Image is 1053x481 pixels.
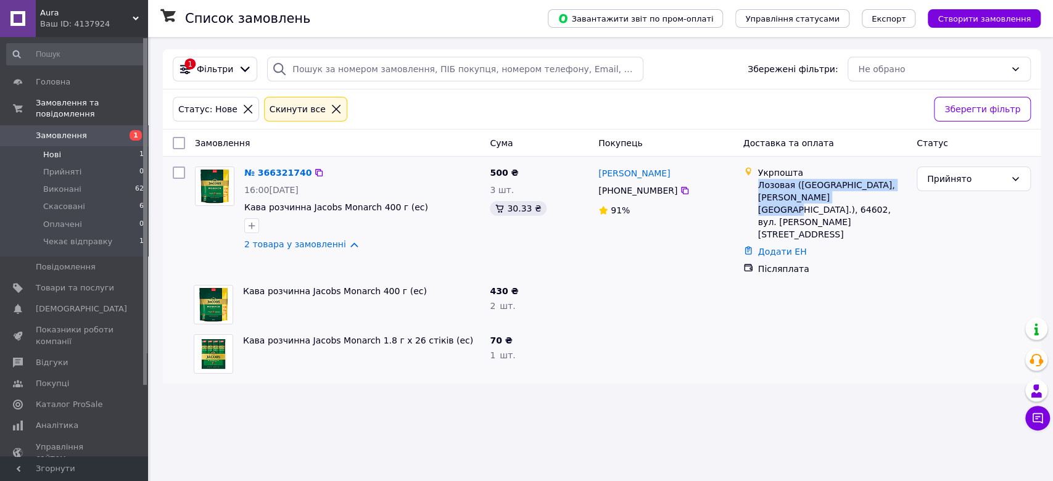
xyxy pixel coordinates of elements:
span: Статус [917,138,948,148]
button: Завантажити звіт по пром-оплаті [548,9,723,28]
span: 3 шт. [490,185,514,195]
span: Збережені фільтри: [748,63,838,75]
span: Прийняті [43,166,81,178]
div: Не обрано [858,62,1006,76]
span: Скасовані [43,201,85,212]
span: 0 [139,219,144,230]
div: Укрпошта [758,166,907,179]
button: Експорт [862,9,916,28]
a: Кава розчинна Jacobs Monarch 1.8 г х 26 стіків (ec) [243,335,473,345]
div: Післяплата [758,263,907,275]
span: 1 шт. [490,350,515,360]
img: Фото товару [196,167,234,205]
span: Товари та послуги [36,282,114,294]
div: Статус: Нове [176,102,240,116]
span: 1 [139,149,144,160]
button: Управління статусами [735,9,849,28]
span: Замовлення та повідомлення [36,97,148,120]
span: Замовлення [195,138,250,148]
button: Чат з покупцем [1025,406,1050,430]
span: Cума [490,138,513,148]
a: Кава розчинна Jacobs Monarch 400 г (ec) [244,202,428,212]
button: Створити замовлення [928,9,1041,28]
span: 0 [139,166,144,178]
span: Покупці [36,378,69,389]
span: 1 [130,130,142,141]
span: Замовлення [36,130,87,141]
button: Зберегти фільтр [934,97,1031,121]
span: Завантажити звіт по пром-оплаті [558,13,713,24]
span: 430 ₴ [490,286,518,296]
span: Створити замовлення [938,14,1031,23]
span: Каталог ProSale [36,399,102,410]
span: 16:00[DATE] [244,185,299,195]
span: 2 шт. [490,301,515,311]
img: Фото товару [194,286,233,324]
img: Фото товару [194,335,233,373]
span: Повідомлення [36,261,96,273]
a: № 366321740 [244,168,312,178]
h1: Список замовлень [185,11,310,26]
span: Нові [43,149,61,160]
div: Ваш ID: 4137924 [40,18,148,30]
a: Кава розчинна Jacobs Monarch 400 г (ec) [243,286,427,296]
span: [PHONE_NUMBER] [598,186,677,195]
span: Показники роботи компанії [36,324,114,347]
span: Аналітика [36,420,78,431]
input: Пошук за номером замовлення, ПІБ покупця, номером телефону, Email, номером накладної [267,57,643,81]
div: 30.33 ₴ [490,201,546,216]
div: Прийнято [927,172,1006,186]
span: Відгуки [36,357,68,368]
a: Створити замовлення [915,13,1041,23]
span: Чекає відправку [43,236,112,247]
span: 62 [135,184,144,195]
a: Додати ЕН [758,247,807,257]
span: Оплачені [43,219,82,230]
div: Cкинути все [267,102,328,116]
span: Покупець [598,138,642,148]
span: Зберегти фільтр [944,102,1020,116]
span: Фільтри [197,63,233,75]
input: Пошук [6,43,145,65]
a: Фото товару [195,166,234,206]
span: 70 ₴ [490,335,512,345]
a: [PERSON_NAME] [598,167,670,179]
span: Aura [40,7,133,18]
span: Виконані [43,184,81,195]
span: Доставка та оплата [743,138,834,148]
span: Експорт [872,14,906,23]
span: 91% [611,205,630,215]
span: Управління сайтом [36,442,114,464]
span: Головна [36,76,70,88]
a: 2 товара у замовленні [244,239,346,249]
span: Управління статусами [745,14,840,23]
span: [DEMOGRAPHIC_DATA] [36,303,127,314]
div: Лозовая ([GEOGRAPHIC_DATA], [PERSON_NAME][GEOGRAPHIC_DATA].), 64602, вул. [PERSON_NAME][STREET_AD... [758,179,907,240]
span: 1 [139,236,144,247]
span: 500 ₴ [490,168,518,178]
span: 6 [139,201,144,212]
